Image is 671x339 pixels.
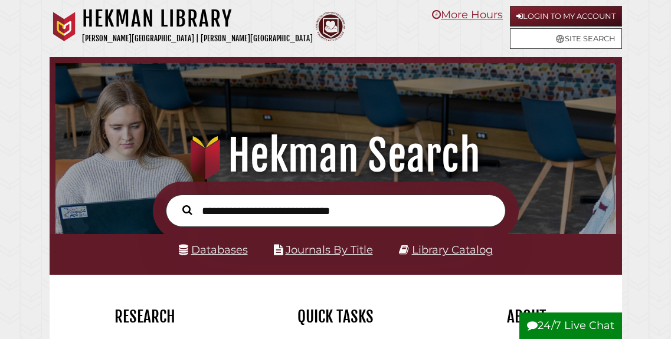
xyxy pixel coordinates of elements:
[82,32,313,45] p: [PERSON_NAME][GEOGRAPHIC_DATA] | [PERSON_NAME][GEOGRAPHIC_DATA]
[50,12,79,41] img: Calvin University
[249,307,422,327] h2: Quick Tasks
[82,6,313,32] h1: Hekman Library
[316,12,345,41] img: Calvin Theological Seminary
[179,243,248,256] a: Databases
[58,307,231,327] h2: Research
[432,8,503,21] a: More Hours
[176,202,198,218] button: Search
[66,130,606,182] h1: Hekman Search
[510,6,622,27] a: Login to My Account
[412,243,493,256] a: Library Catalog
[440,307,613,327] h2: About
[510,28,622,49] a: Site Search
[286,243,373,256] a: Journals By Title
[182,205,192,215] i: Search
